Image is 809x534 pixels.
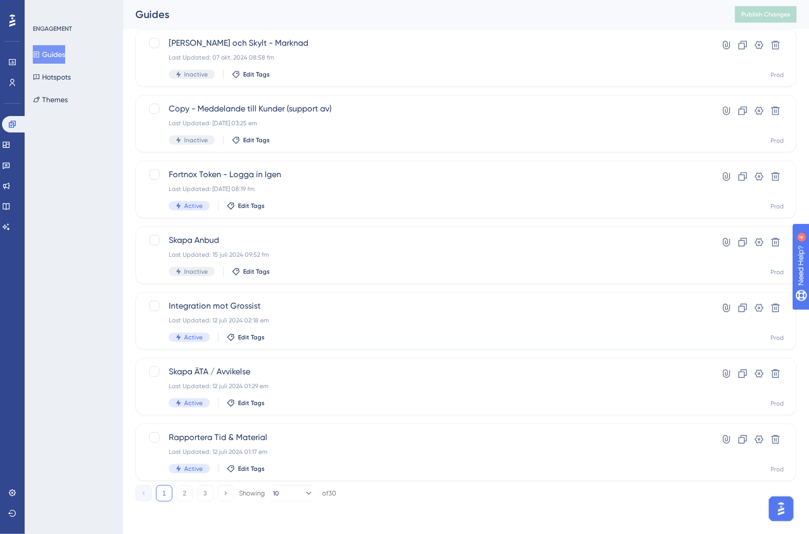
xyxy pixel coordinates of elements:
span: Edit Tags [243,70,270,79]
div: Prod [771,465,784,473]
div: Last Updated: 15 juli 2024 09:52 fm [169,251,681,259]
span: Copy - Meddelande till Kunder (support av) [169,103,681,115]
span: Active [184,202,203,210]
div: of 30 [322,489,336,498]
button: 1 [156,485,172,502]
div: Last Updated: [DATE] 08:19 fm [169,185,681,193]
div: Last Updated: 12 juli 2024 02:18 em [169,316,681,325]
span: Inactive [184,70,208,79]
span: 10 [273,489,279,498]
div: Prod [771,71,784,79]
div: Prod [771,334,784,342]
span: Inactive [184,136,208,144]
div: Prod [771,137,784,145]
span: Edit Tags [243,136,270,144]
span: Integration mot Grossist [169,300,681,312]
button: Hotspots [33,68,71,86]
button: Edit Tags [232,136,270,144]
button: Edit Tags [232,268,270,276]
div: Prod [771,202,784,211]
span: Skapa ÄTA / Avvikelse [169,366,681,378]
div: Prod [771,399,784,408]
div: Last Updated: [DATE] 03:25 em [169,119,681,127]
div: Prod [771,268,784,276]
button: Edit Tags [227,465,265,473]
span: Edit Tags [238,465,265,473]
button: 3 [197,485,213,502]
div: ENGAGEMENT [33,25,72,33]
div: Last Updated: 12 juli 2024 01:17 em [169,448,681,456]
span: Edit Tags [243,268,270,276]
button: 2 [176,485,193,502]
span: [PERSON_NAME] och Skylt - Marknad [169,37,681,49]
span: Active [184,399,203,407]
span: Fortnox Token - Logga in Igen [169,168,681,181]
button: Themes [33,90,68,109]
span: Rapportera Tid & Material [169,431,681,444]
div: Last Updated: 07 okt. 2024 08:58 fm [169,53,681,62]
button: Edit Tags [227,202,265,210]
button: Guides [33,45,65,64]
button: Edit Tags [232,70,270,79]
span: Inactive [184,268,208,276]
span: Need Help? [24,3,64,15]
span: Edit Tags [238,202,265,210]
button: Publish Changes [735,6,797,23]
span: Edit Tags [238,399,265,407]
div: Showing [239,489,265,498]
span: Skapa Anbud [169,234,681,246]
button: 10 [273,485,314,502]
button: Edit Tags [227,333,265,341]
span: Active [184,465,203,473]
span: Publish Changes [741,10,791,18]
div: Guides [135,7,709,22]
iframe: UserGuiding AI Assistant Launcher [766,493,797,524]
button: Edit Tags [227,399,265,407]
div: 4 [71,5,74,13]
div: Last Updated: 12 juli 2024 01:29 em [169,382,681,390]
span: Edit Tags [238,333,265,341]
span: Active [184,333,203,341]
